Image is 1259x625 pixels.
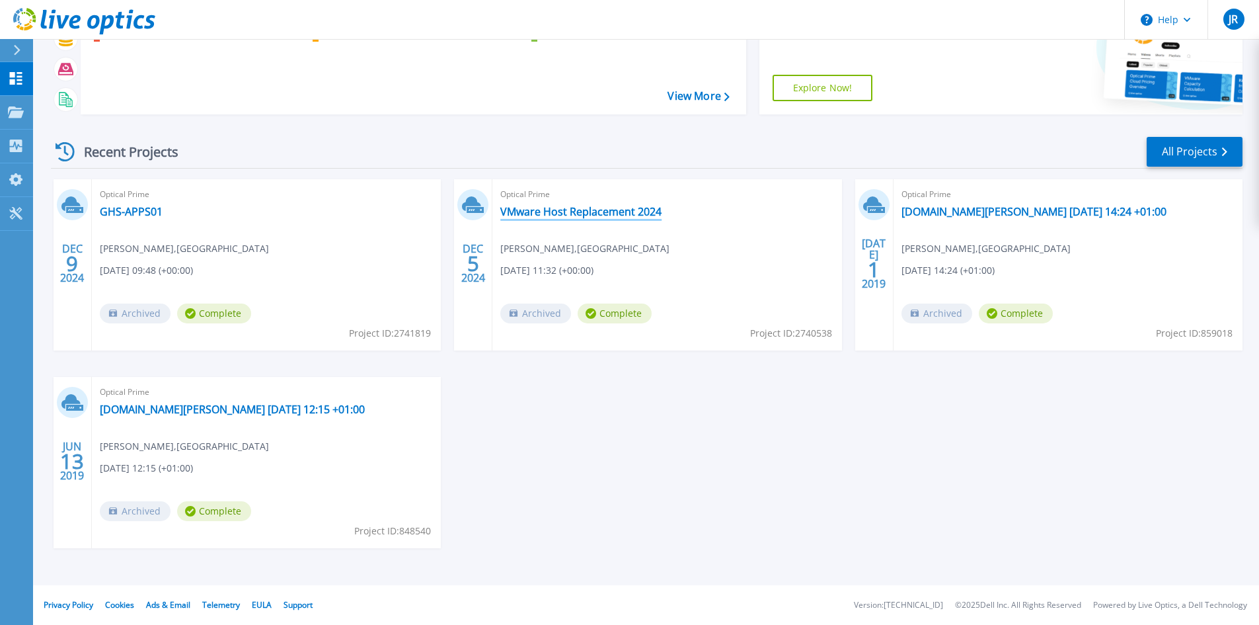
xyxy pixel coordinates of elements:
a: [DOMAIN_NAME][PERSON_NAME] [DATE] 12:15 +01:00 [100,403,365,416]
span: Archived [100,501,171,521]
span: Archived [901,304,972,323]
span: Project ID: 2741819 [349,326,431,341]
span: Optical Prime [100,385,433,399]
div: Recent Projects [51,136,196,168]
span: [DATE] 09:48 (+00:00) [100,263,193,278]
a: View More [668,90,729,103]
span: Complete [177,501,251,521]
span: [DATE] 11:32 (+00:00) [500,263,593,278]
a: Ads & Email [146,599,190,610]
span: 5 [467,258,479,269]
span: Archived [500,304,571,323]
span: 13 [60,456,84,467]
a: Support [284,599,313,610]
a: All Projects [1147,137,1242,167]
li: Powered by Live Optics, a Dell Technology [1093,601,1247,610]
span: [PERSON_NAME] , [GEOGRAPHIC_DATA] [100,439,269,454]
span: [PERSON_NAME] , [GEOGRAPHIC_DATA] [901,241,1071,256]
a: VMware Host Replacement 2024 [500,205,662,218]
a: Telemetry [202,599,240,610]
a: Explore Now! [773,75,873,101]
div: DEC 2024 [461,239,486,288]
span: Project ID: 848540 [354,524,431,538]
span: Complete [177,304,251,323]
a: EULA [252,599,272,610]
a: Privacy Policy [44,599,93,610]
span: Optical Prime [500,187,833,202]
a: [DOMAIN_NAME][PERSON_NAME] [DATE] 14:24 +01:00 [901,205,1166,218]
span: [PERSON_NAME] , [GEOGRAPHIC_DATA] [100,241,269,256]
span: Project ID: 859018 [1156,326,1233,341]
span: Optical Prime [100,187,433,202]
span: Complete [979,304,1053,323]
span: [PERSON_NAME] , [GEOGRAPHIC_DATA] [500,241,669,256]
a: Cookies [105,599,134,610]
li: Version: [TECHNICAL_ID] [854,601,943,610]
span: Archived [100,304,171,323]
span: Project ID: 2740538 [750,326,832,341]
span: [DATE] 14:24 (+01:00) [901,263,995,278]
span: [DATE] 12:15 (+01:00) [100,461,193,476]
span: 1 [868,264,880,275]
span: JR [1229,14,1238,24]
div: [DATE] 2019 [861,239,886,288]
span: Optical Prime [901,187,1235,202]
a: GHS-APPS01 [100,205,163,218]
div: DEC 2024 [59,239,85,288]
div: JUN 2019 [59,437,85,485]
li: © 2025 Dell Inc. All Rights Reserved [955,601,1081,610]
span: 9 [66,258,78,269]
span: Complete [578,304,652,323]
